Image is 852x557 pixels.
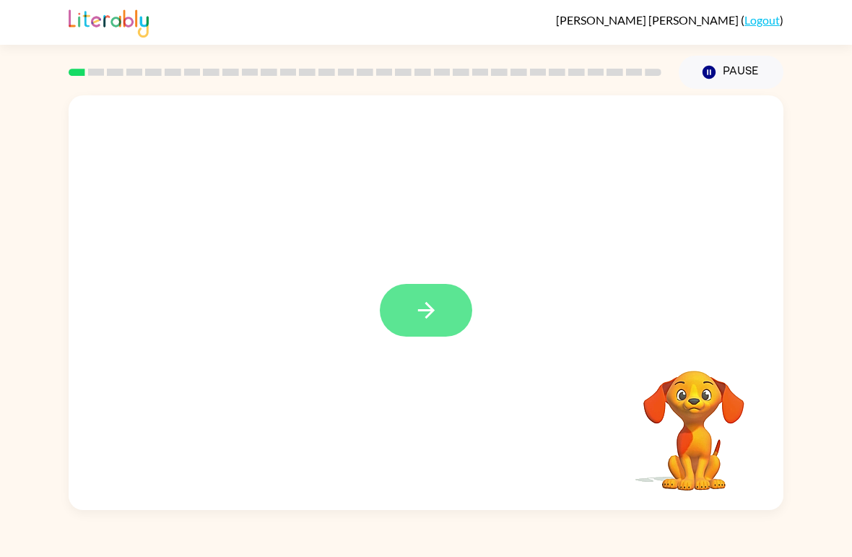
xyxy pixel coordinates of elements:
[556,13,783,27] div: ( )
[69,6,149,38] img: Literably
[622,348,766,493] video: Your browser must support playing .mp4 files to use Literably. Please try using another browser.
[679,56,783,89] button: Pause
[744,13,780,27] a: Logout
[556,13,741,27] span: [PERSON_NAME] [PERSON_NAME]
